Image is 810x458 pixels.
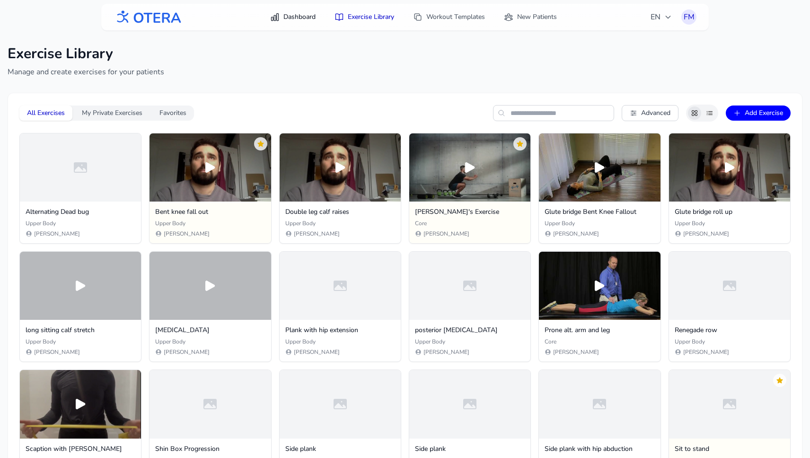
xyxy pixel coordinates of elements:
h3: Glute bridge Bent Knee Fallout [545,207,654,217]
span: [PERSON_NAME] [553,230,599,238]
h3: Plank with hip extension [285,326,395,335]
h3: Double leg calf raises [285,207,395,217]
a: Dashboard [264,9,321,26]
h3: Alternating Dead bug [26,207,135,217]
span: [PERSON_NAME] [164,348,210,356]
h3: Glute bridge roll up [675,207,784,217]
h3: Bent knee fall out [155,207,265,217]
a: New Patients [498,9,563,26]
span: [PERSON_NAME] [683,348,729,356]
h3: Scaption with ER [26,444,135,454]
h3: Side plank [285,444,395,454]
button: All Exercises [19,106,72,121]
p: Manage and create exercises for your patients [8,66,802,78]
button: Advanced [622,105,678,121]
h3: Pelvic tilt [155,326,265,335]
span: Advanced [641,108,670,118]
span: [PERSON_NAME] [294,230,340,238]
button: Favorites [152,106,194,121]
h3: posterior pelvic tilt [415,326,525,335]
span: [PERSON_NAME] [34,348,80,356]
button: My Private Exercises [74,106,150,121]
button: EN [645,8,678,26]
h3: Shin Box Progression [155,444,265,454]
h3: Side plank [415,444,525,454]
span: Upper Body [26,338,56,345]
h3: Side plank with hip abduction [545,444,654,454]
span: [PERSON_NAME] [683,230,729,238]
span: Upper Body [155,338,185,345]
button: Add Exercise [726,106,791,121]
h3: Fedya's Exercise [415,207,525,217]
h3: Renegade row [675,326,784,335]
span: Core [415,220,427,227]
span: Core [545,338,556,345]
h3: long sitting calf stretch [26,326,135,335]
span: [PERSON_NAME] [553,348,599,356]
span: [PERSON_NAME] [423,348,469,356]
h3: Sit to stand [675,444,784,454]
img: OTERA logo [114,7,182,28]
span: [PERSON_NAME] [34,230,80,238]
a: Workout Templates [407,9,491,26]
span: Upper Body [675,338,705,345]
a: Exercise Library [329,9,400,26]
h3: Prone alt. arm and leg [545,326,654,335]
span: [PERSON_NAME] [294,348,340,356]
span: Upper Body [285,220,316,227]
span: EN [651,11,672,23]
span: [PERSON_NAME] [423,230,469,238]
span: Upper Body [675,220,705,227]
button: FM [681,9,696,25]
span: Upper Body [285,338,316,345]
span: Upper Body [155,220,185,227]
span: [PERSON_NAME] [164,230,210,238]
span: Upper Body [26,220,56,227]
h1: Exercise Library [8,45,802,62]
span: Upper Body [415,338,445,345]
span: Upper Body [545,220,575,227]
